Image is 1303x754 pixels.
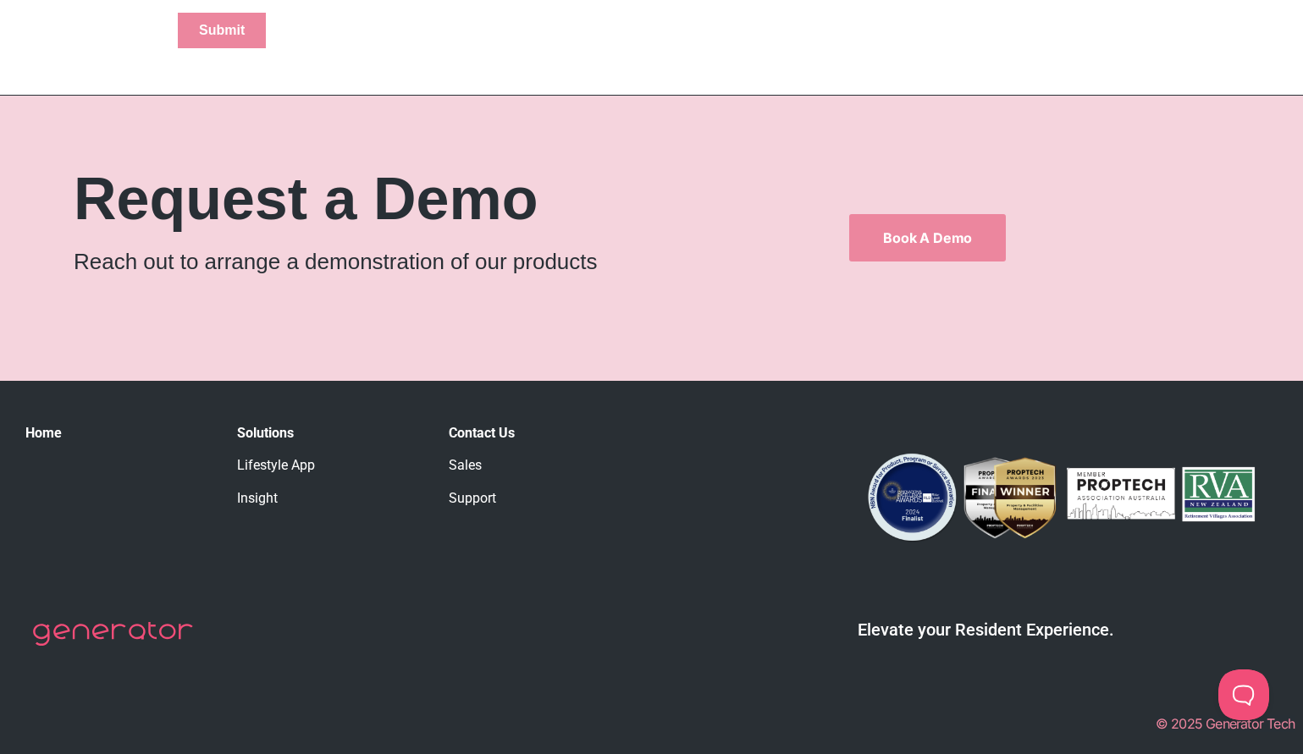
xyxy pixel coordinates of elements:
span: I agree to receive other communications from Generator Tech. [21,627,459,642]
a: Book a Demo [849,214,1006,261]
span: © 2025 Generator Tech [1156,715,1295,732]
h5: Elevate your Resident Experience.​ [694,619,1278,640]
strong: Contact Us [449,425,515,441]
a: Sales [449,457,482,473]
h2: Request a Demo [74,169,768,228]
input: I agree to receive other communications from Generator Tech. [4,630,15,641]
span: Lifestyle App [19,304,101,320]
a: Support [449,490,496,506]
strong: Solutions [237,425,294,441]
a: Lifestyle App [237,457,315,473]
input: Lifestyle App [4,305,15,316]
span: ESG Insights [19,326,103,342]
input: ESG Insights [4,327,15,338]
a: Home [25,425,62,441]
a: Insight [237,490,278,506]
iframe: Toggle Customer Support [1218,669,1269,720]
span: I agree to allow Generator Tech to store and process my personal data. [21,697,459,713]
p: Reach out to arrange a demonstration of our products [74,245,768,278]
input: I agree to allow Generator Tech to store and process my personal data.* [4,700,15,711]
span: Book a Demo [883,231,972,245]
